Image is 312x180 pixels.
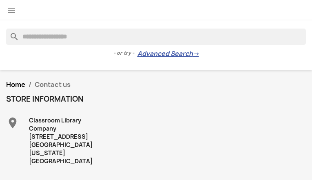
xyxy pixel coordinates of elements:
a: Advanced Search→ [137,50,199,58]
span: Contact us [35,80,71,89]
div: Classroom Library Company [STREET_ADDRESS] [GEOGRAPHIC_DATA][US_STATE] [GEOGRAPHIC_DATA] [29,116,98,165]
a: Home [6,80,25,89]
h4: Store information [6,95,98,103]
span: → [193,50,199,58]
span: - or try - [113,49,137,57]
input: Search [6,29,306,45]
i:  [7,5,16,15]
i: search [6,29,16,38]
i:  [6,116,19,129]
